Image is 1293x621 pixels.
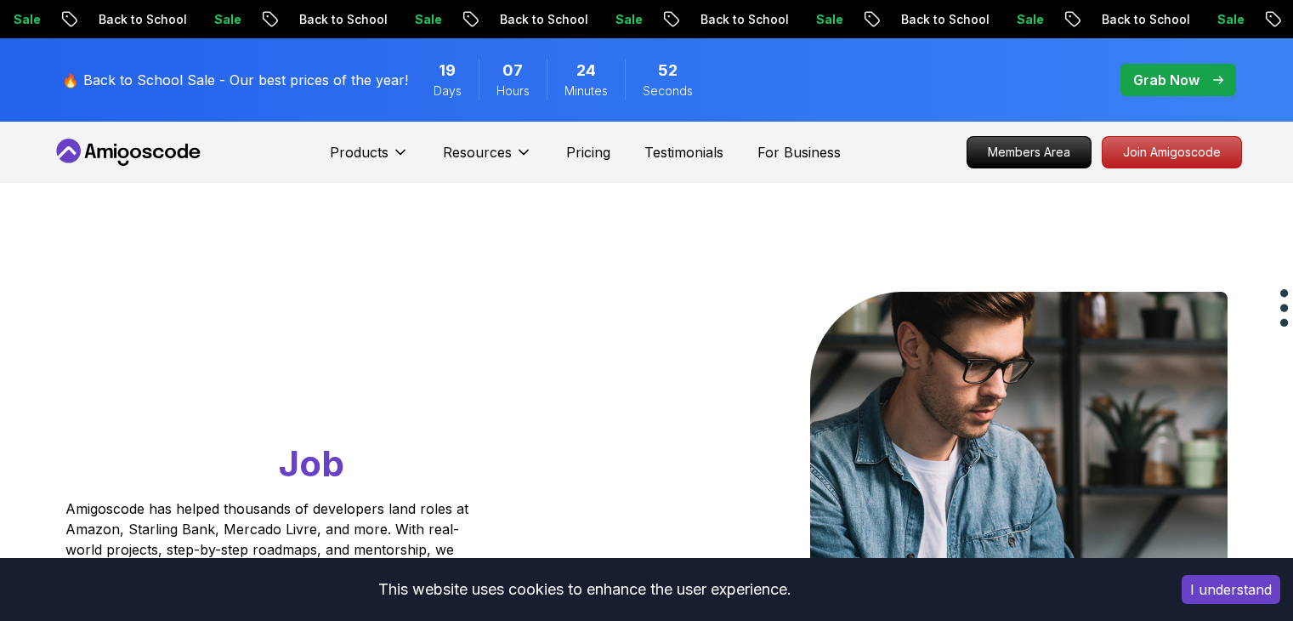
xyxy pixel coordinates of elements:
[1085,11,1200,28] p: Back to School
[967,136,1092,168] a: Members Area
[576,59,596,83] span: 24 Minutes
[757,142,841,162] a: For Business
[1200,11,1255,28] p: Sale
[967,137,1091,168] p: Members Area
[65,292,534,488] h1: Go From Learning to Hired: Master Java, Spring Boot & Cloud Skills That Get You the
[330,142,409,176] button: Products
[439,59,456,83] span: 19 Days
[443,142,532,176] button: Resources
[683,11,799,28] p: Back to School
[330,142,388,162] p: Products
[434,83,462,100] span: Days
[398,11,452,28] p: Sale
[1133,70,1199,90] p: Grab Now
[1000,11,1054,28] p: Sale
[443,142,512,162] p: Resources
[62,70,408,90] p: 🔥 Back to School Sale - Our best prices of the year!
[496,83,530,100] span: Hours
[598,11,653,28] p: Sale
[502,59,523,83] span: 7 Hours
[564,83,608,100] span: Minutes
[483,11,598,28] p: Back to School
[1182,575,1280,604] button: Accept cookies
[658,59,678,83] span: 52 Seconds
[1103,137,1241,168] p: Join Amigoscode
[82,11,197,28] p: Back to School
[644,142,723,162] a: Testimonials
[566,142,610,162] a: Pricing
[282,11,398,28] p: Back to School
[643,83,693,100] span: Seconds
[13,571,1156,608] div: This website uses cookies to enhance the user experience.
[279,442,344,485] span: Job
[65,499,474,580] p: Amigoscode has helped thousands of developers land roles at Amazon, Starling Bank, Mercado Livre,...
[1102,136,1242,168] a: Join Amigoscode
[197,11,252,28] p: Sale
[799,11,853,28] p: Sale
[884,11,1000,28] p: Back to School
